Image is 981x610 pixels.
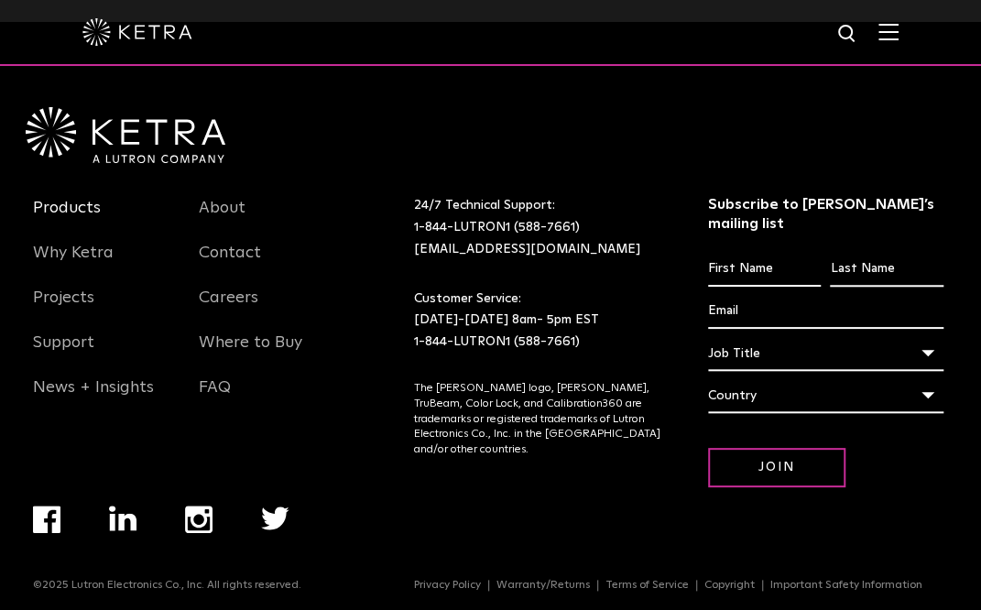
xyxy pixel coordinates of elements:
[708,252,821,287] input: First Name
[414,289,662,354] p: Customer Service: [DATE]-[DATE] 8am- 5pm EST
[763,580,930,591] a: Important Safety Information
[697,580,763,591] a: Copyright
[199,332,302,375] a: Where to Buy
[199,195,338,419] div: Navigation Menu
[708,336,943,371] div: Job Title
[407,580,489,591] a: Privacy Policy
[33,579,301,592] p: ©2025 Lutron Electronics Co., Inc. All rights reserved.
[414,335,580,348] a: 1-844-LUTRON1 (588-7661)
[199,243,261,285] a: Contact
[82,18,192,46] img: ketra-logo-2019-white
[878,23,899,40] img: Hamburger%20Nav.svg
[414,381,662,458] p: The [PERSON_NAME] logo, [PERSON_NAME], TruBeam, Color Lock, and Calibration360 are trademarks or ...
[261,507,289,530] img: twitter
[598,580,697,591] a: Terms of Service
[185,506,213,533] img: instagram
[109,506,137,531] img: linkedin
[33,377,154,419] a: News + Insights
[708,294,943,329] input: Email
[836,23,859,46] img: search icon
[33,506,60,533] img: facebook
[414,221,580,234] a: 1-844-LUTRON1 (588-7661)
[708,448,845,487] input: Join
[414,195,662,260] p: 24/7 Technical Support:
[414,579,948,592] div: Navigation Menu
[33,506,338,579] div: Navigation Menu
[708,195,943,234] h3: Subscribe to [PERSON_NAME]’s mailing list
[33,195,172,419] div: Navigation Menu
[33,243,114,285] a: Why Ketra
[708,378,943,413] div: Country
[33,332,94,375] a: Support
[199,377,231,419] a: FAQ
[26,107,225,164] img: Ketra-aLutronCo_White_RGB
[199,288,258,330] a: Careers
[414,243,640,256] a: [EMAIL_ADDRESS][DOMAIN_NAME]
[33,288,94,330] a: Projects
[199,198,245,240] a: About
[489,580,598,591] a: Warranty/Returns
[33,198,101,240] a: Products
[830,252,943,287] input: Last Name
